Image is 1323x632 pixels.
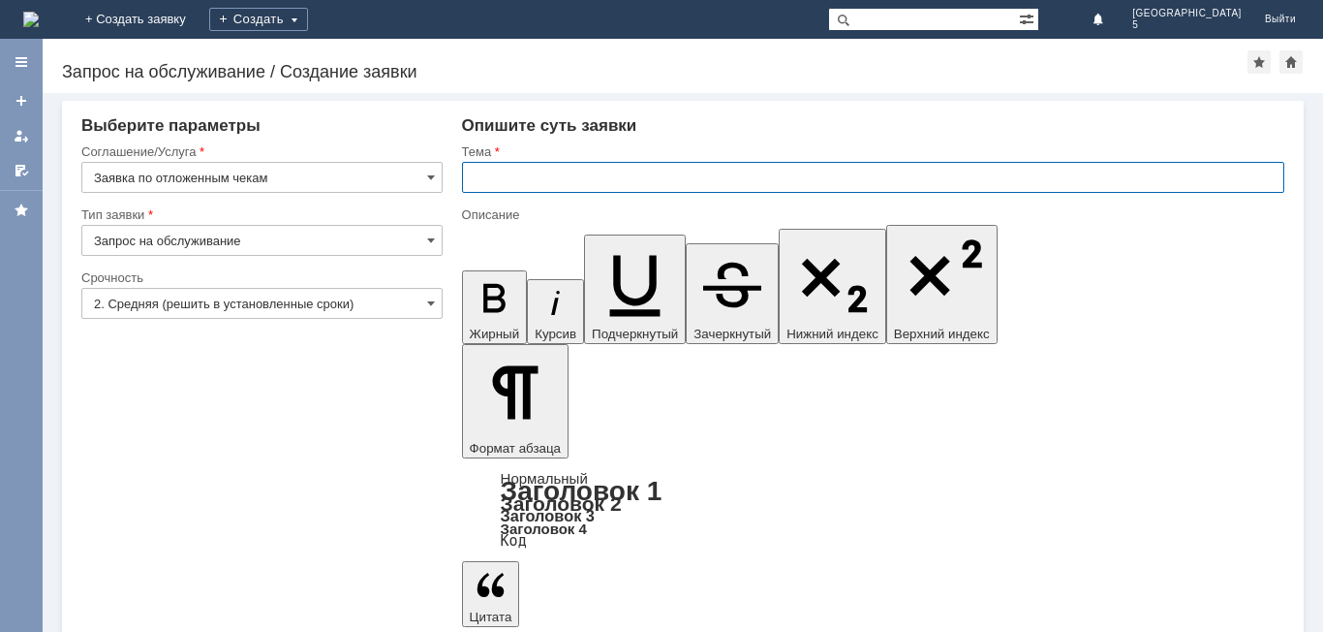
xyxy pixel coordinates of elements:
span: Зачеркнутый [693,327,771,341]
div: Сделать домашней страницей [1279,50,1303,74]
a: Создать заявку [6,85,37,116]
span: Жирный [470,327,520,341]
span: Выберите параметры [81,116,261,135]
a: Заголовок 2 [501,492,622,515]
span: Нижний индекс [786,327,878,341]
div: Тип заявки [81,208,439,221]
span: Опишите суть заявки [462,116,637,135]
span: Расширенный поиск [1019,9,1038,27]
div: Формат абзаца [462,472,1284,548]
div: Соглашение/Услуга [81,145,439,158]
div: Описание [462,208,1280,221]
button: Курсив [527,279,584,344]
span: Подчеркнутый [592,327,678,341]
button: Нижний индекс [779,229,886,344]
img: logo [23,12,39,27]
a: Мои заявки [6,120,37,151]
button: Подчеркнутый [584,235,686,344]
a: Заголовок 3 [501,507,595,524]
a: Заголовок 1 [501,476,662,506]
span: [GEOGRAPHIC_DATA] [1132,8,1242,19]
span: Формат абзаца [470,441,561,456]
div: Запрос на обслуживание / Создание заявки [62,62,1247,81]
span: Верхний индекс [894,327,990,341]
a: Нормальный [501,470,588,487]
span: 5 [1132,19,1242,31]
button: Формат абзаца [462,344,569,458]
div: Добавить в избранное [1247,50,1271,74]
a: Код [501,532,527,550]
button: Цитата [462,561,520,627]
button: Жирный [462,270,528,344]
a: Заголовок 4 [501,521,587,537]
div: Тема [462,145,1280,158]
a: Перейти на домашнюю страницу [23,12,39,27]
button: Верхний индекс [886,225,998,344]
div: Создать [209,8,308,31]
span: Курсив [535,327,576,341]
button: Зачеркнутый [686,243,779,344]
div: Срочность [81,271,439,284]
span: Цитата [470,610,512,624]
a: Мои согласования [6,155,37,186]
